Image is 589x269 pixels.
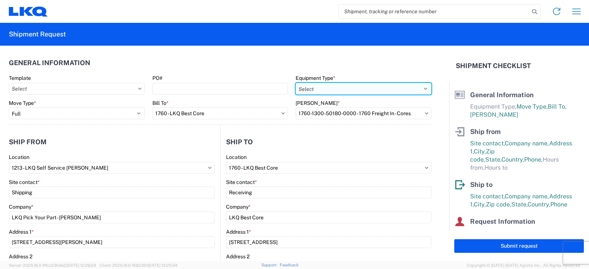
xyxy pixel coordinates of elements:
input: Select [226,162,431,174]
button: Submit request [454,239,584,253]
span: [DATE] 12:29:29 [66,263,96,268]
span: State, [511,201,528,208]
span: Phone, [505,230,523,237]
input: Select [9,162,215,174]
label: Template [9,75,31,81]
label: Move Type [9,100,36,106]
label: Address 1 [9,229,34,235]
span: Hours to [484,164,508,171]
span: Phone [550,201,567,208]
span: Zip code, [486,201,511,208]
h2: Ship from [9,138,47,146]
span: State, [485,156,501,163]
span: Company name, [505,140,549,147]
span: City, [474,201,486,208]
label: Location [226,154,247,160]
span: Request Information [470,217,535,225]
input: Shipment, tracking or reference number [339,4,529,18]
span: Site contact, [470,193,505,200]
span: Copyright © [DATE]-[DATE] Agistix Inc., All Rights Reserved [467,262,580,269]
span: Site contact, [470,140,505,147]
input: Select [9,83,145,95]
span: Ship to [470,181,493,188]
h2: Ship to [226,138,253,146]
a: Support [261,263,280,267]
span: Bill To, [548,103,567,110]
span: Equipment Type, [470,103,516,110]
span: [PERSON_NAME] [470,111,518,118]
label: Equipment Type [296,75,335,81]
label: Address 1 [226,229,251,235]
span: Company name, [505,193,549,200]
span: City, [474,148,486,155]
h2: General Information [9,59,90,67]
span: Client: 2025.16.0-1592391 [99,263,177,268]
label: Bill To [152,100,169,106]
a: Feedback [280,263,299,267]
h2: Shipment Checklist [456,61,531,70]
span: [DATE] 12:25:34 [148,263,177,268]
label: Company [9,203,33,210]
span: Country, [528,201,550,208]
label: Site contact [226,179,257,185]
label: PO# [152,75,162,81]
span: Ship from [470,128,501,135]
label: Address 2 [226,253,250,260]
input: Select [296,107,431,119]
input: Select [152,107,288,119]
span: Server: 2025.16.0-1ffcc23b9e2 [9,263,96,268]
span: Country, [501,156,524,163]
label: Company [226,203,251,210]
label: Location [9,154,29,160]
label: Site contact [9,179,40,185]
label: Address 2 [9,253,32,260]
h2: Shipment Request [9,30,66,39]
label: [PERSON_NAME] [296,100,340,106]
span: Email, [488,230,505,237]
span: Move Type, [516,103,548,110]
span: General Information [470,91,534,99]
span: Name, [470,230,488,237]
span: Phone, [524,156,543,163]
